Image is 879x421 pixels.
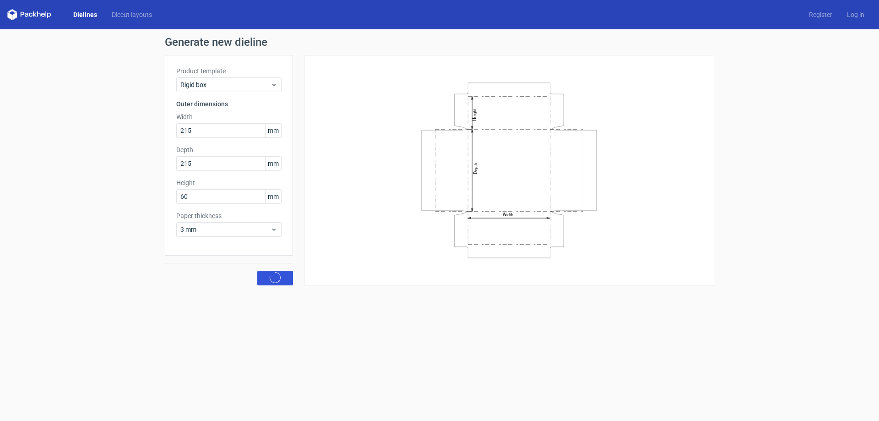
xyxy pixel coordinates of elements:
[176,145,282,154] label: Depth
[66,10,104,19] a: Dielines
[840,10,872,19] a: Log in
[176,112,282,121] label: Width
[265,190,281,203] span: mm
[472,108,477,120] text: Height
[802,10,840,19] a: Register
[176,211,282,220] label: Paper thickness
[503,212,513,217] text: Width
[473,163,478,174] text: Depth
[176,178,282,187] label: Height
[176,66,282,76] label: Product template
[180,225,271,234] span: 3 mm
[265,124,281,137] span: mm
[265,157,281,170] span: mm
[165,37,714,48] h1: Generate new dieline
[104,10,159,19] a: Diecut layouts
[180,80,271,89] span: Rigid box
[176,99,282,109] h3: Outer dimensions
